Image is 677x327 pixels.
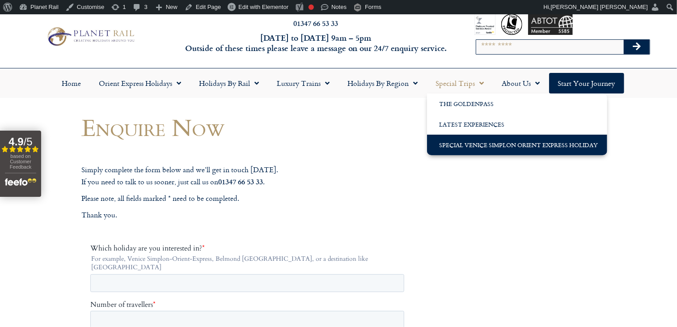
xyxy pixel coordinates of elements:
[268,73,339,93] a: Luxury Trains
[427,93,607,114] a: The GoldenPass
[44,25,136,48] img: Planet Rail Train Holidays Logo
[549,73,624,93] a: Start your Journey
[427,114,607,135] a: Latest Experiences
[309,4,314,10] div: Needs improvement
[4,73,673,93] nav: Menu
[294,18,338,28] a: 01347 66 53 33
[81,114,417,140] h1: Enquire Now
[159,200,204,210] span: Your last name
[624,40,650,54] button: Search
[218,176,263,187] strong: 01347 66 53 33
[551,4,648,10] span: [PERSON_NAME] [PERSON_NAME]
[190,73,268,93] a: Holidays by Rail
[339,73,427,93] a: Holidays by Region
[427,93,607,155] ul: Special Trips
[81,164,417,187] p: Simply complete the form below and we’ll get in touch [DATE]. If you need to talk to us sooner, j...
[53,73,90,93] a: Home
[238,4,288,10] span: Edit with Elementor
[493,73,549,93] a: About Us
[81,209,417,221] p: Thank you.
[90,73,190,93] a: Orient Express Holidays
[81,193,417,204] p: Please note, all fields marked * need to be completed.
[427,135,607,155] a: Special Venice Simplon Orient Express Holiday
[427,73,493,93] a: Special Trips
[183,33,449,54] h6: [DATE] to [DATE] 9am – 5pm Outside of these times please leave a message on our 24/7 enquiry serv...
